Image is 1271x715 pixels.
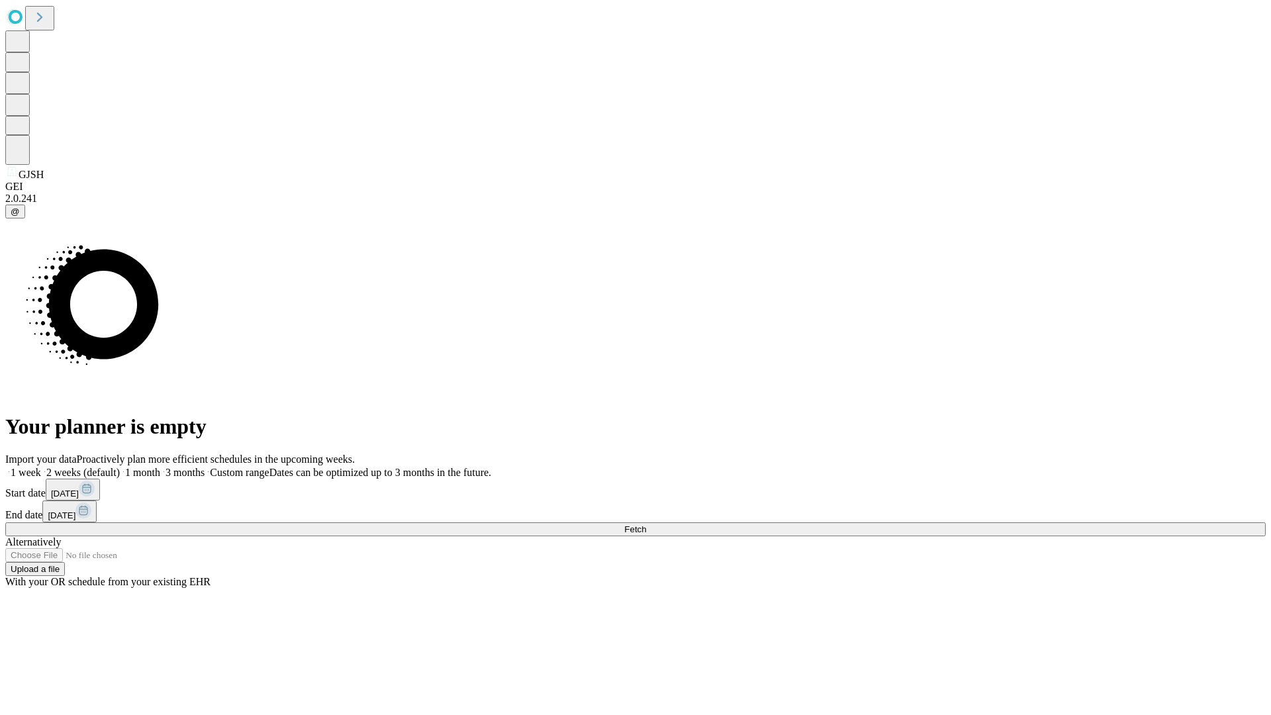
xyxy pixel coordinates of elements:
span: Alternatively [5,536,61,548]
span: [DATE] [48,510,75,520]
span: 3 months [165,467,205,478]
span: With your OR schedule from your existing EHR [5,576,211,587]
div: GEI [5,181,1266,193]
span: 2 weeks (default) [46,467,120,478]
span: Dates can be optimized up to 3 months in the future. [269,467,491,478]
span: 1 week [11,467,41,478]
button: @ [5,205,25,218]
span: Fetch [624,524,646,534]
h1: Your planner is empty [5,414,1266,439]
div: 2.0.241 [5,193,1266,205]
span: Proactively plan more efficient schedules in the upcoming weeks. [77,453,355,465]
span: Import your data [5,453,77,465]
div: Start date [5,479,1266,501]
span: 1 month [125,467,160,478]
span: GJSH [19,169,44,180]
button: [DATE] [42,501,97,522]
div: End date [5,501,1266,522]
button: Fetch [5,522,1266,536]
span: Custom range [210,467,269,478]
button: [DATE] [46,479,100,501]
span: @ [11,207,20,216]
button: Upload a file [5,562,65,576]
span: [DATE] [51,489,79,499]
